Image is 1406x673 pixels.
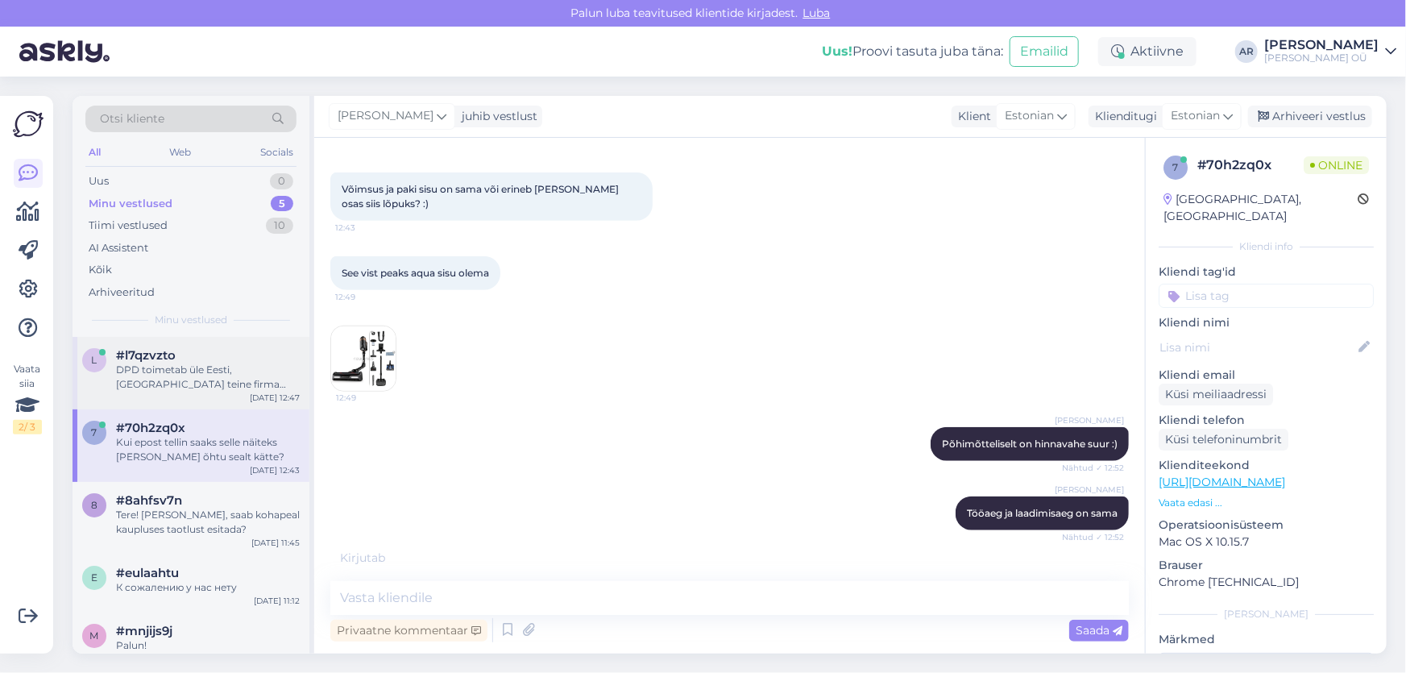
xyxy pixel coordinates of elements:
[1264,39,1379,52] div: [PERSON_NAME]
[1159,384,1273,405] div: Küsi meiliaadressi
[1159,607,1374,621] div: [PERSON_NAME]
[1010,36,1079,67] button: Emailid
[335,222,396,234] span: 12:43
[116,580,300,595] div: К сожалению у нас нету
[1076,623,1122,638] span: Saada
[116,638,300,653] div: Palun!
[1264,39,1396,64] a: [PERSON_NAME][PERSON_NAME] OÜ
[1248,106,1372,127] div: Arhiveeri vestlus
[116,624,172,638] span: #mnjijs9j
[1235,40,1258,63] div: AR
[1159,314,1374,331] p: Kliendi nimi
[257,142,297,163] div: Socials
[1171,107,1220,125] span: Estonian
[1197,156,1304,175] div: # 70h2zq0x
[1173,161,1179,173] span: 7
[330,620,487,642] div: Privaatne kommentaar
[90,629,99,642] span: m
[270,173,293,189] div: 0
[1159,457,1374,474] p: Klienditeekond
[251,537,300,549] div: [DATE] 11:45
[1005,107,1054,125] span: Estonian
[167,142,195,163] div: Web
[254,595,300,607] div: [DATE] 11:12
[1055,414,1124,426] span: [PERSON_NAME]
[338,107,433,125] span: [PERSON_NAME]
[331,326,396,391] img: Attachment
[342,267,489,279] span: See vist peaks aqua sisu olema
[266,218,293,234] div: 10
[1159,631,1374,648] p: Märkmed
[85,142,104,163] div: All
[455,108,537,125] div: juhib vestlust
[1159,574,1374,591] p: Chrome [TECHNICAL_ID]
[116,435,300,464] div: Kui epost tellin saaks selle näiteks [PERSON_NAME] õhtu sealt kätte?
[91,499,97,511] span: 8
[100,110,164,127] span: Otsi kliente
[335,291,396,303] span: 12:49
[1159,284,1374,308] input: Lisa tag
[92,426,97,438] span: 7
[798,6,836,20] span: Luba
[13,109,44,139] img: Askly Logo
[1159,534,1374,550] p: Mac OS X 10.15.7
[1159,496,1374,510] p: Vaata edasi ...
[822,44,852,59] b: Uus!
[250,464,300,476] div: [DATE] 12:43
[250,392,300,404] div: [DATE] 12:47
[1055,484,1124,496] span: [PERSON_NAME]
[89,218,168,234] div: Tiimi vestlused
[342,183,621,210] span: Võimsus ja paki sisu on sama või erineb [PERSON_NAME] osas siis lõpuks? :)
[952,108,991,125] div: Klient
[116,566,179,580] span: #eulaahtu
[1159,429,1288,451] div: Küsi telefoninumbrit
[116,421,185,435] span: #70h2zq0x
[89,240,148,256] div: AI Assistent
[89,262,112,278] div: Kõik
[1159,412,1374,429] p: Kliendi telefon
[1098,37,1197,66] div: Aktiivne
[271,196,293,212] div: 5
[155,313,227,327] span: Minu vestlused
[1159,557,1374,574] p: Brauser
[330,550,1129,567] div: Kirjutab
[967,507,1118,519] span: Tööaeg ja laadimisaeg on sama
[116,348,176,363] span: #l7qzvzto
[91,571,97,584] span: e
[1089,108,1157,125] div: Klienditugi
[1304,156,1369,174] span: Online
[116,493,182,508] span: #8ahfsv7n
[116,508,300,537] div: Tere! [PERSON_NAME], saab kohapeal kaupluses taotlust esitada?
[89,196,172,212] div: Minu vestlused
[89,285,155,301] div: Arhiveeritud
[336,392,396,404] span: 12:49
[1159,367,1374,384] p: Kliendi email
[13,362,42,434] div: Vaata siia
[822,42,1003,61] div: Proovi tasuta juba täna:
[1062,462,1124,474] span: Nähtud ✓ 12:52
[116,363,300,392] div: DPD toimetab üle Eesti, [GEOGRAPHIC_DATA] teine firma teenindab, kui on vaja näiteks tuppa toomis...
[1159,239,1374,254] div: Kliendi info
[92,354,97,366] span: l
[1163,191,1358,225] div: [GEOGRAPHIC_DATA], [GEOGRAPHIC_DATA]
[1159,339,1355,356] input: Lisa nimi
[942,438,1118,450] span: Põhimõtteliselt on hinnavahe suur :)
[1159,517,1374,534] p: Operatsioonisüsteem
[250,653,300,665] div: [DATE] 10:26
[1159,264,1374,280] p: Kliendi tag'id
[89,173,109,189] div: Uus
[1264,52,1379,64] div: [PERSON_NAME] OÜ
[13,420,42,434] div: 2 / 3
[1062,531,1124,543] span: Nähtud ✓ 12:52
[1159,475,1285,489] a: [URL][DOMAIN_NAME]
